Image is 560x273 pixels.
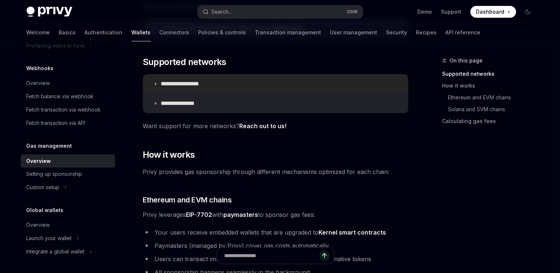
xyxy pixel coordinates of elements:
[21,76,115,90] a: Overview
[143,56,226,68] span: Supported networks
[27,119,86,127] div: Fetch transaction via API
[27,7,72,17] img: dark logo
[347,9,358,15] span: Ctrl K
[446,24,481,41] a: API reference
[143,209,408,220] span: Privy leverages with to sponsor gas fees:
[59,24,76,41] a: Basics
[27,183,60,192] div: Custom setup
[27,105,101,114] div: Fetch transaction via webhook
[198,5,363,18] button: Search...CtrlK
[27,92,94,101] div: Fetch balance via webhook
[442,80,540,92] a: How it works
[27,206,64,215] h5: Global wallets
[239,122,286,130] a: Reach out to us!
[27,24,50,41] a: Welcome
[143,149,195,161] span: How it works
[255,24,321,41] a: Transaction management
[27,221,50,229] div: Overview
[330,24,378,41] a: User management
[198,24,246,41] a: Policies & controls
[476,8,505,16] span: Dashboard
[27,79,50,88] div: Overview
[27,156,51,165] div: Overview
[470,6,516,18] a: Dashboard
[441,8,462,16] a: Support
[522,6,534,18] button: Toggle dark mode
[386,24,407,41] a: Security
[132,24,151,41] a: Wallets
[448,103,540,115] a: Solana and SVM chains
[21,90,115,103] a: Fetch balance via webhook
[27,170,83,178] div: Setting up sponsorship
[143,195,232,205] span: Ethereum and EVM chains
[27,234,72,243] div: Launch your wallet
[27,64,54,73] h5: Webhooks
[418,8,432,16] a: Demo
[160,24,189,41] a: Connectors
[143,227,408,238] li: Your users receive embedded wallets that are upgraded to
[319,250,330,261] button: Send message
[21,154,115,167] a: Overview
[319,229,386,236] a: Kernel smart contracts
[143,240,408,251] li: Paymasters (managed by Privy) cover gas costs automatically
[143,167,408,177] span: Privy provides gas sponsorship through different mechanisms optimized for each chain:
[448,92,540,103] a: Ethereum and EVM chains
[21,116,115,130] a: Fetch transaction via API
[223,211,258,218] strong: paymasters
[416,24,437,41] a: Recipes
[212,7,232,16] div: Search...
[85,24,123,41] a: Authentication
[186,211,212,219] a: EIP-7702
[21,167,115,181] a: Setting up sponsorship
[21,218,115,232] a: Overview
[442,115,540,127] a: Calculating gas fees
[27,141,72,150] h5: Gas management
[21,103,115,116] a: Fetch transaction via webhook
[143,121,408,131] span: Want support for more networks?
[450,56,483,65] span: On this page
[27,247,85,256] div: Integrate a global wallet
[442,68,540,80] a: Supported networks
